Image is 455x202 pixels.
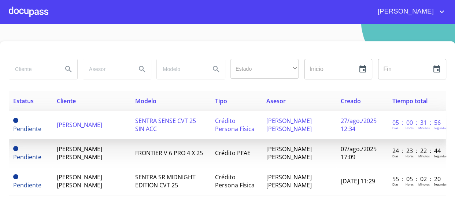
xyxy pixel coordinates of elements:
span: [PERSON_NAME] [57,121,102,129]
p: Segundos [434,126,447,130]
span: [DATE] 11:29 [341,177,375,185]
span: Pendiente [13,118,18,123]
span: Crédito Persona Física [215,117,255,133]
span: SENTRA SR MIDNIGHT EDITION CVT 25 [135,173,196,189]
p: Horas [406,182,414,186]
span: 07/ago./2025 17:09 [341,145,377,161]
p: Dias [392,154,398,158]
div: ​ [230,59,299,79]
span: Tipo [215,97,227,105]
p: 55 : 05 : 02 : 20 [392,175,442,183]
p: Segundos [434,182,447,186]
span: Estatus [13,97,34,105]
span: Pendiente [13,174,18,179]
input: search [9,59,57,79]
span: FRONTIER V 6 PRO 4 X 25 [135,149,203,157]
span: Creado [341,97,361,105]
span: Pendiente [13,181,41,189]
span: [PERSON_NAME] [PERSON_NAME] [57,145,102,161]
p: Minutos [418,182,430,186]
p: 05 : 00 : 31 : 56 [392,119,442,127]
span: Pendiente [13,153,41,161]
span: Crédito Persona Física [215,173,255,189]
p: 24 : 23 : 22 : 44 [392,147,442,155]
p: Dias [392,126,398,130]
span: [PERSON_NAME] [PERSON_NAME] [266,173,312,189]
button: Search [133,60,151,78]
span: [PERSON_NAME] [372,6,437,18]
span: Pendiente [13,146,18,151]
p: Minutos [418,126,430,130]
input: search [157,59,204,79]
span: Asesor [266,97,286,105]
span: Crédito PFAE [215,149,251,157]
span: Modelo [135,97,156,105]
p: Minutos [418,154,430,158]
p: Dias [392,182,398,186]
span: Pendiente [13,125,41,133]
span: Tiempo total [392,97,428,105]
button: account of current user [372,6,446,18]
span: Cliente [57,97,76,105]
p: Horas [406,126,414,130]
button: Search [60,60,77,78]
span: [PERSON_NAME] [PERSON_NAME] [266,117,312,133]
span: [PERSON_NAME] [PERSON_NAME] [57,173,102,189]
span: [PERSON_NAME] [PERSON_NAME] [266,145,312,161]
span: 27/ago./2025 12:34 [341,117,377,133]
input: search [83,59,131,79]
button: Search [207,60,225,78]
span: SENTRA SENSE CVT 25 SIN ACC [135,117,196,133]
p: Horas [406,154,414,158]
p: Segundos [434,154,447,158]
